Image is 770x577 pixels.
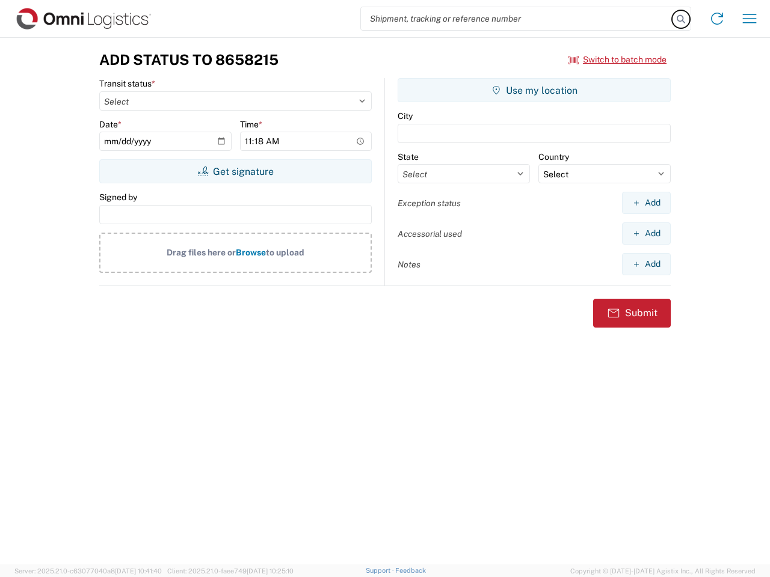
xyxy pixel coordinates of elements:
[167,567,294,575] span: Client: 2025.21.0-faee749
[398,198,461,209] label: Exception status
[115,567,162,575] span: [DATE] 10:41:40
[398,259,420,270] label: Notes
[99,159,372,183] button: Get signature
[236,248,266,257] span: Browse
[398,111,413,121] label: City
[568,50,667,70] button: Switch to batch mode
[398,78,671,102] button: Use my location
[398,228,462,239] label: Accessorial used
[570,566,756,576] span: Copyright © [DATE]-[DATE] Agistix Inc., All Rights Reserved
[167,248,236,257] span: Drag files here or
[398,151,419,162] label: State
[395,567,426,574] a: Feedback
[99,78,155,89] label: Transit status
[366,567,396,574] a: Support
[240,119,262,130] label: Time
[99,119,122,130] label: Date
[622,222,671,245] button: Add
[99,51,279,69] h3: Add Status to 8658215
[622,253,671,275] button: Add
[14,567,162,575] span: Server: 2025.21.0-c63077040a8
[99,192,137,203] label: Signed by
[247,567,294,575] span: [DATE] 10:25:10
[622,192,671,214] button: Add
[593,299,671,328] button: Submit
[538,151,569,162] label: Country
[361,7,673,30] input: Shipment, tracking or reference number
[266,248,304,257] span: to upload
